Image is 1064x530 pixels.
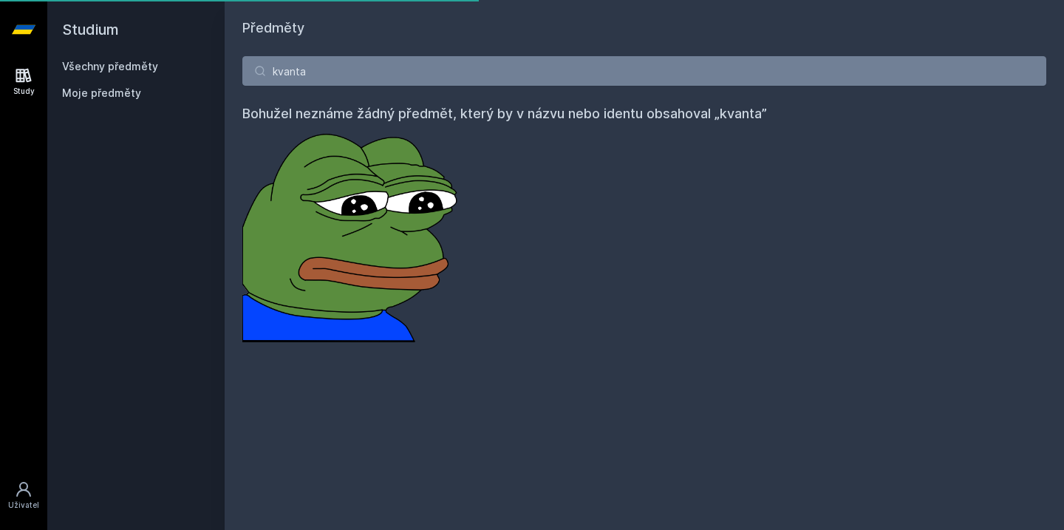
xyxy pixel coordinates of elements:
h4: Bohužel neznáme žádný předmět, který by v názvu nebo identu obsahoval „kvanta” [242,103,1046,124]
h1: Předměty [242,18,1046,38]
span: Moje předměty [62,86,141,101]
a: Study [3,59,44,104]
a: Všechny předměty [62,60,158,72]
a: Uživatel [3,473,44,518]
div: Study [13,86,35,97]
img: error_picture.png [242,124,464,342]
input: Název nebo ident předmětu… [242,56,1046,86]
div: Uživatel [8,500,39,511]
